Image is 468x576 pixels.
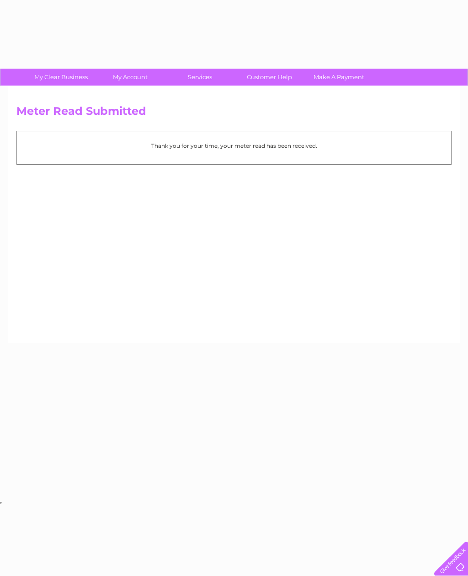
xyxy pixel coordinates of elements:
a: My Account [93,69,168,86]
a: Services [162,69,238,86]
a: My Clear Business [23,69,99,86]
p: Thank you for your time, your meter read has been received. [21,141,447,150]
h2: Meter Read Submitted [16,105,452,122]
a: Make A Payment [301,69,377,86]
a: Customer Help [232,69,307,86]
